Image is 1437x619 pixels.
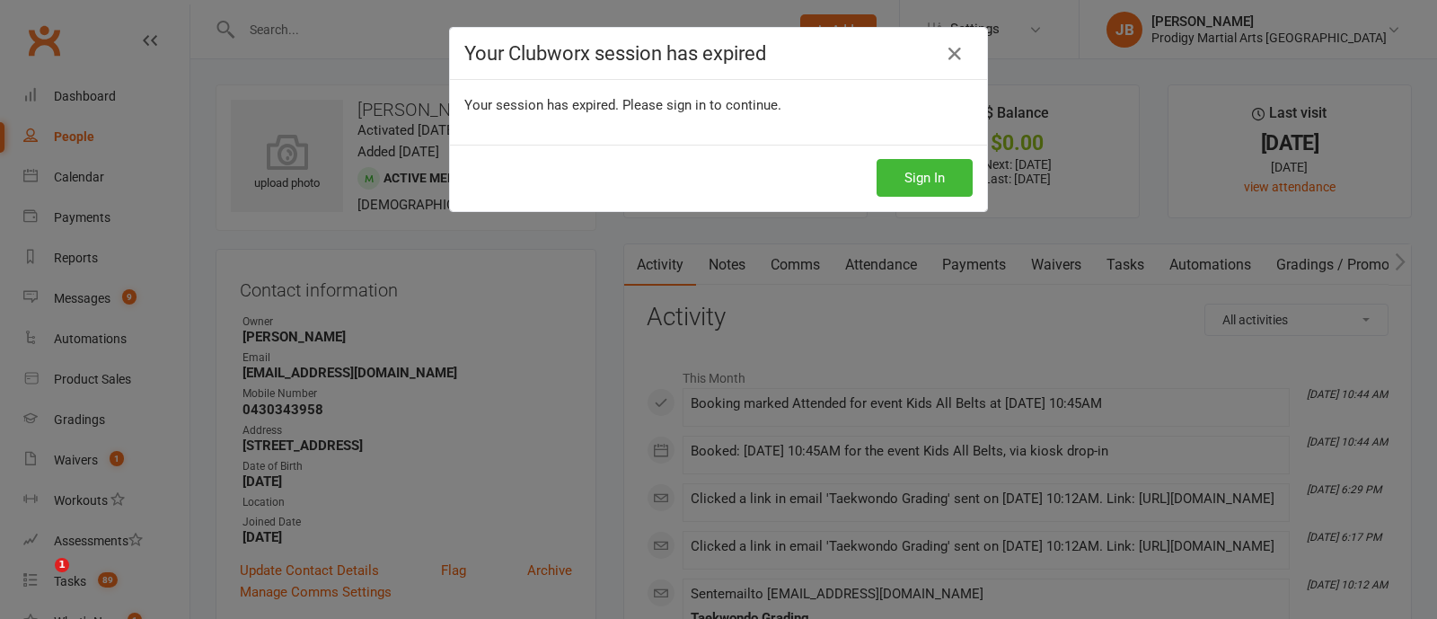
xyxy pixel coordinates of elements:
iframe: Intercom live chat [18,558,61,601]
h4: Your Clubworx session has expired [464,42,973,65]
span: 1 [55,558,69,572]
button: Sign In [877,159,973,197]
span: Your session has expired. Please sign in to continue. [464,97,781,113]
a: Close [940,40,969,68]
